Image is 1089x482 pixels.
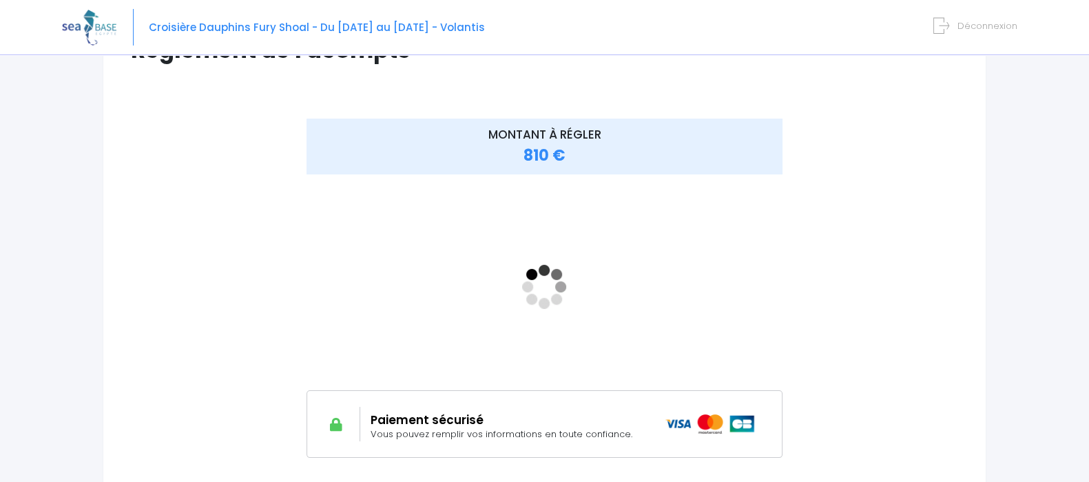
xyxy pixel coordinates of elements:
[371,413,645,427] h2: Paiement sécurisé
[665,414,756,434] img: icons_paiement_securise@2x.png
[131,37,958,63] h1: Règlement de l'acompte
[307,183,782,390] iframe: <!-- //required -->
[957,19,1017,32] span: Déconnexion
[488,126,601,143] span: MONTANT À RÉGLER
[523,145,566,166] span: 810 €
[149,20,485,34] span: Croisière Dauphins Fury Shoal - Du [DATE] au [DATE] - Volantis
[371,428,632,441] span: Vous pouvez remplir vos informations en toute confiance.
